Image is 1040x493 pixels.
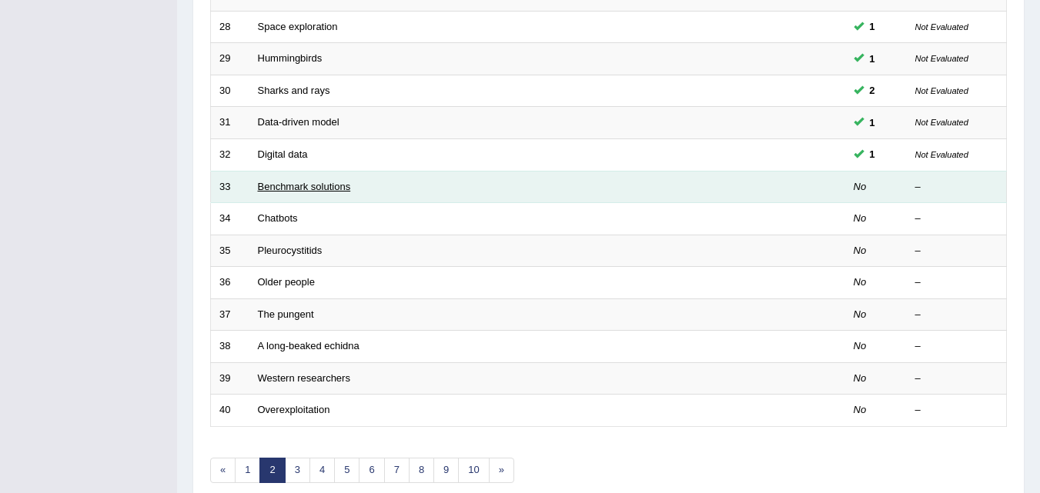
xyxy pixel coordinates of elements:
[211,235,249,267] td: 35
[258,404,330,415] a: Overexploitation
[915,118,968,127] small: Not Evaluated
[409,458,434,483] a: 8
[285,458,310,483] a: 3
[489,458,514,483] a: »
[258,308,314,320] a: The pungent
[864,18,881,35] span: You can still take this question
[211,298,249,331] td: 37
[258,245,323,256] a: Pleurocystitids
[258,148,308,160] a: Digital data
[458,458,489,483] a: 10
[309,458,335,483] a: 4
[258,212,298,224] a: Chatbots
[235,458,260,483] a: 1
[211,267,249,299] td: 36
[433,458,459,483] a: 9
[854,308,867,320] em: No
[258,85,330,96] a: Sharks and rays
[854,181,867,192] em: No
[384,458,410,483] a: 7
[854,276,867,288] em: No
[915,150,968,159] small: Not Evaluated
[915,244,998,258] div: –
[210,458,236,483] a: «
[864,51,881,67] span: You can still take this question
[915,275,998,290] div: –
[359,458,384,483] a: 6
[258,181,351,192] a: Benchmark solutions
[864,146,881,162] span: You can still take this question
[258,52,323,64] a: Hummingbirds
[854,340,867,351] em: No
[915,339,998,354] div: –
[211,395,249,427] td: 40
[211,331,249,363] td: 38
[864,115,881,131] span: You can still take this question
[334,458,359,483] a: 5
[211,107,249,139] td: 31
[211,75,249,107] td: 30
[915,308,998,322] div: –
[854,212,867,224] em: No
[915,86,968,95] small: Not Evaluated
[258,116,339,128] a: Data-driven model
[258,21,338,32] a: Space exploration
[258,340,359,351] a: A long-beaked echidna
[864,82,881,98] span: You can still take this question
[211,11,249,43] td: 28
[915,22,968,32] small: Not Evaluated
[915,180,998,195] div: –
[258,276,315,288] a: Older people
[258,372,350,384] a: Western researchers
[211,362,249,395] td: 39
[915,54,968,63] small: Not Evaluated
[854,245,867,256] em: No
[915,212,998,226] div: –
[915,403,998,418] div: –
[211,171,249,203] td: 33
[211,43,249,75] td: 29
[211,203,249,235] td: 34
[259,458,285,483] a: 2
[854,404,867,415] em: No
[854,372,867,384] em: No
[915,371,998,386] div: –
[211,138,249,171] td: 32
